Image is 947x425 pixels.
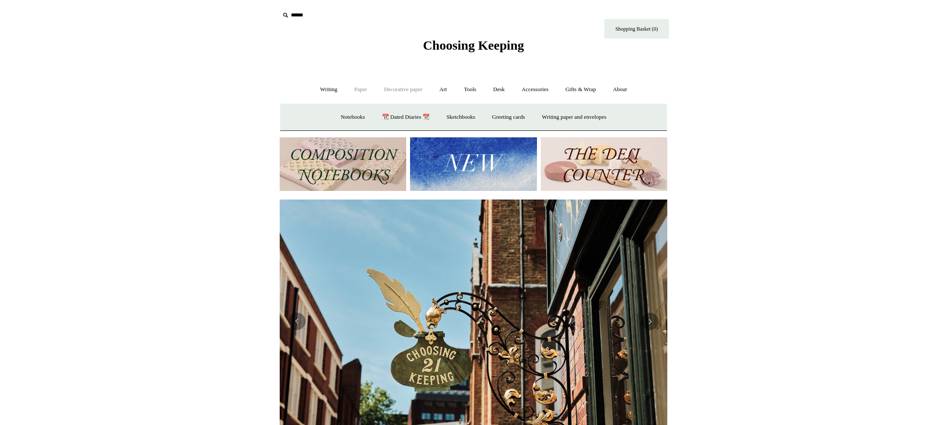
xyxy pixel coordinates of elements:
[486,78,513,101] a: Desk
[374,106,437,129] a: 📆 Dated Diaries 📆
[605,78,635,101] a: About
[604,19,669,38] a: Shopping Basket (0)
[439,106,483,129] a: Sketchbooks
[534,106,614,129] a: Writing paper and envelopes
[432,78,455,101] a: Art
[641,313,659,330] button: Next
[423,38,524,52] span: Choosing Keeping
[558,78,604,101] a: Gifts & Wrap
[514,78,556,101] a: Accessories
[410,137,537,191] img: New.jpg__PID:f73bdf93-380a-4a35-bcfe-7823039498e1
[313,78,345,101] a: Writing
[280,137,406,191] img: 202302 Composition ledgers.jpg__PID:69722ee6-fa44-49dd-a067-31375e5d54ec
[376,78,430,101] a: Decorative paper
[541,137,667,191] img: The Deli Counter
[456,78,484,101] a: Tools
[484,106,533,129] a: Greeting cards
[347,78,375,101] a: Paper
[288,313,306,330] button: Previous
[333,106,372,129] a: Notebooks
[423,45,524,51] a: Choosing Keeping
